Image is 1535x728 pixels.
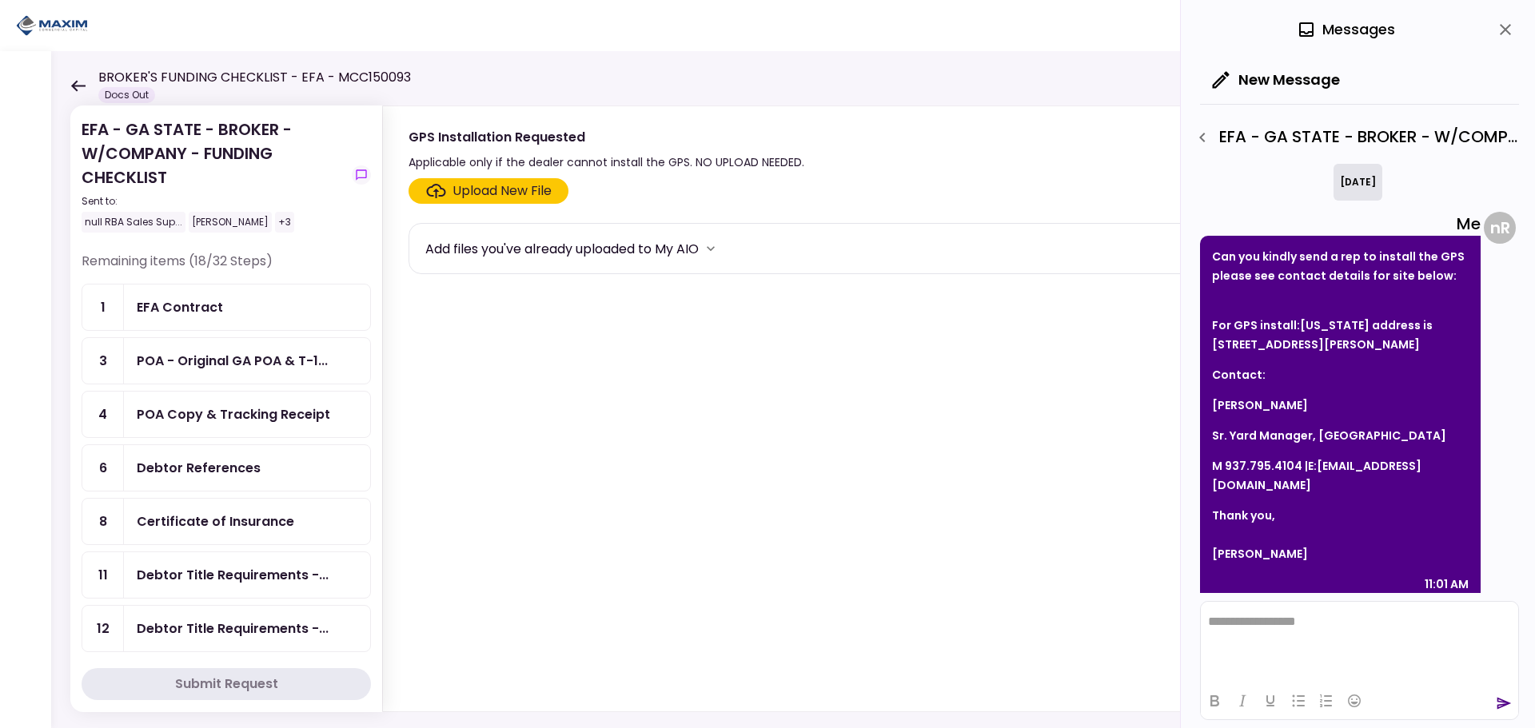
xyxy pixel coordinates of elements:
[409,178,568,204] span: Click here to upload the required document
[82,498,371,545] a: 8Certificate of Insurance
[1212,317,1300,333] span: For GPS install:
[82,445,124,491] div: 6
[425,239,699,259] div: Add files you've already uploaded to My AIO
[82,338,124,384] div: 3
[409,127,804,147] div: GPS Installation Requested
[1492,16,1519,43] button: close
[1200,212,1481,236] div: Me
[1200,59,1353,101] button: New Message
[1425,575,1469,594] div: 11:01 AM
[137,458,261,478] div: Debtor References
[137,619,329,638] div: Debtor Title Requirements - Proof of IRP or Exemption
[1496,695,1512,711] button: send
[275,212,294,233] div: +3
[82,391,371,438] a: 4POA Copy & Tracking Receipt
[82,252,371,284] div: Remaining items (18/32 Steps)
[82,117,345,233] div: EFA - GA STATE - BROKER - W/COMPANY - FUNDING CHECKLIST
[1484,212,1516,244] div: n R
[137,297,223,317] div: EFA Contract
[1212,397,1308,413] span: [PERSON_NAME]
[1212,317,1433,352] span: [US_STATE] address is [STREET_ADDRESS][PERSON_NAME]
[175,674,278,694] div: Submit Request
[1201,602,1518,682] iframe: Rich Text Area
[82,499,124,544] div: 8
[98,87,155,103] div: Docs Out
[352,165,371,185] button: show-messages
[82,284,124,330] div: 1
[137,404,330,424] div: POA Copy & Tracking Receipt
[82,284,371,331] a: 1EFA Contract
[699,237,723,261] button: more
[1297,18,1395,42] div: Messages
[16,14,88,38] img: Partner icon
[1229,690,1256,712] button: Italic
[1212,458,1421,493] a: [EMAIL_ADDRESS][DOMAIN_NAME]
[1212,247,1469,304] p: Can you kindly send a rep to install the GPS please see contact details for site below:
[137,351,328,371] div: POA - Original GA POA & T-146 (Received in house)
[82,551,371,599] a: 11Debtor Title Requirements - Other Requirements
[1257,690,1284,712] button: Underline
[82,605,371,652] a: 12Debtor Title Requirements - Proof of IRP or Exemption
[1285,690,1312,712] button: Bullet list
[98,68,411,87] h1: BROKER'S FUNDING CHECKLIST - EFA - MCC150093
[82,606,124,651] div: 12
[137,565,329,585] div: Debtor Title Requirements - Other Requirements
[82,444,371,491] a: 6Debtor References
[1189,124,1519,151] div: EFA - GA STATE - BROKER - W/COMPANY - FUNDING CHECKLIST - GPS Installation Requested
[1212,367,1266,383] span: Contact:
[82,212,185,233] div: null RBA Sales Sup...
[1212,428,1446,444] span: Sr. Yard Manager, [GEOGRAPHIC_DATA]
[82,552,124,598] div: 11
[82,194,345,209] div: Sent to:
[1212,458,1421,493] span: M 937.795.4104 |E:
[82,337,371,384] a: 3POA - Original GA POA & T-146 (Received in house)
[137,511,294,531] div: Certificate of Insurance
[1334,164,1382,201] div: [DATE]
[189,212,272,233] div: [PERSON_NAME]
[1313,690,1340,712] button: Numbered list
[1212,507,1308,562] span: Thank you, [PERSON_NAME]
[1201,690,1228,712] button: Bold
[409,153,804,172] div: Applicable only if the dealer cannot install the GPS. NO UPLOAD NEEDED.
[382,105,1503,712] div: GPS Installation RequestedApplicable only if the dealer cannot install the GPS. NO UPLOAD NEEDED....
[453,181,552,201] div: Upload New File
[82,668,371,700] button: Submit Request
[1341,690,1368,712] button: Emojis
[82,392,124,437] div: 4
